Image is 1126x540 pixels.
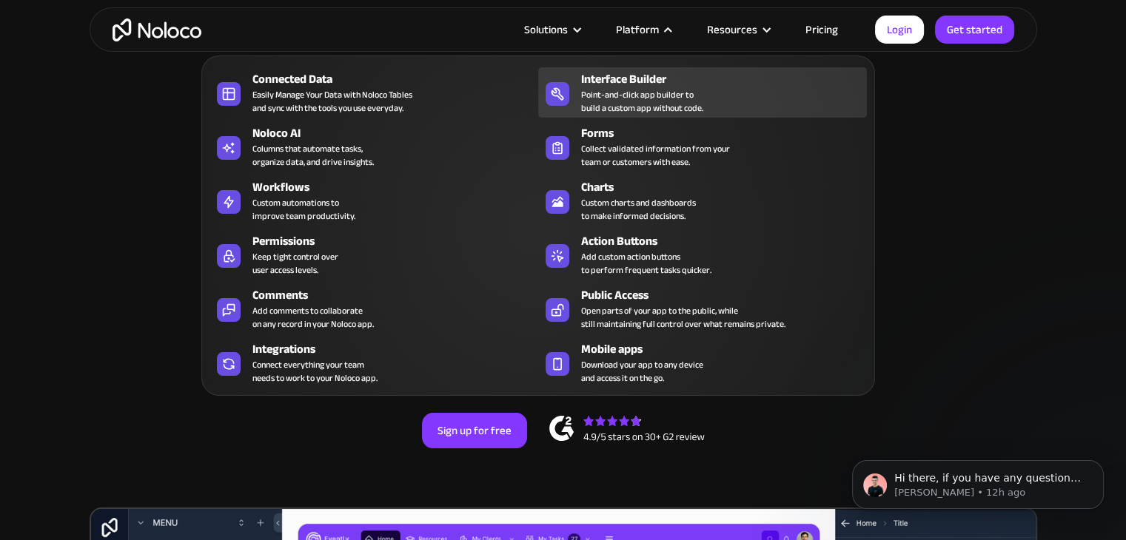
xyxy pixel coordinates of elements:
[581,250,711,277] div: Add custom action buttons to perform frequent tasks quicker.
[210,337,538,388] a: IntegrationsConnect everything your teamneeds to work to your Noloco app.
[252,340,545,358] div: Integrations
[104,180,1022,298] h2: Business Apps for Teams
[581,88,703,115] div: Point-and-click app builder to build a custom app without code.
[581,196,696,223] div: Custom charts and dashboards to make informed decisions.
[210,67,538,118] a: Connected DataEasily Manage Your Data with Noloco Tablesand sync with the tools you use everyday.
[688,20,787,39] div: Resources
[210,121,538,172] a: Noloco AIColumns that automate tasks,organize data, and drive insights.
[538,283,867,334] a: Public AccessOpen parts of your app to the public, whilestill maintaining full control over what ...
[210,283,538,334] a: CommentsAdd comments to collaborateon any record in your Noloco app.
[252,250,338,277] div: Keep tight control over user access levels.
[252,286,545,304] div: Comments
[201,35,875,396] nav: Platform
[581,304,785,331] div: Open parts of your app to the public, while still maintaining full control over what remains priv...
[581,142,730,169] div: Collect validated information from your team or customers with ease.
[581,124,874,142] div: Forms
[252,124,545,142] div: Noloco AI
[252,232,545,250] div: Permissions
[707,20,757,39] div: Resources
[581,178,874,196] div: Charts
[830,429,1126,533] iframe: Intercom notifications message
[252,142,374,169] div: Columns that automate tasks, organize data, and drive insights.
[581,286,874,304] div: Public Access
[252,196,355,223] div: Custom automations to improve team productivity.
[113,18,201,41] a: home
[616,20,659,39] div: Platform
[581,358,703,385] span: Download your app to any device and access it on the go.
[210,229,538,280] a: PermissionsKeep tight control overuser access levels.
[935,16,1014,44] a: Get started
[581,70,874,88] div: Interface Builder
[538,337,867,388] a: Mobile appsDownload your app to any deviceand access it on the go.
[252,304,374,331] div: Add comments to collaborate on any record in your Noloco app.
[252,70,545,88] div: Connected Data
[581,232,874,250] div: Action Buttons
[524,20,568,39] div: Solutions
[422,413,527,448] a: Sign up for free
[252,358,378,385] div: Connect everything your team needs to work to your Noloco app.
[538,229,867,280] a: Action ButtonsAdd custom action buttonsto perform frequent tasks quicker.
[252,178,545,196] div: Workflows
[210,175,538,226] a: WorkflowsCustom automations toimprove team productivity.
[581,340,874,358] div: Mobile apps
[787,20,857,39] a: Pricing
[538,67,867,118] a: Interface BuilderPoint-and-click app builder tobuild a custom app without code.
[875,16,924,44] a: Login
[597,20,688,39] div: Platform
[506,20,597,39] div: Solutions
[538,121,867,172] a: FormsCollect validated information from yourteam or customers with ease.
[538,175,867,226] a: ChartsCustom charts and dashboardsto make informed decisions.
[104,153,1022,165] h1: Custom No-Code Business Apps Platform
[252,88,412,115] div: Easily Manage Your Data with Noloco Tables and sync with the tools you use everyday.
